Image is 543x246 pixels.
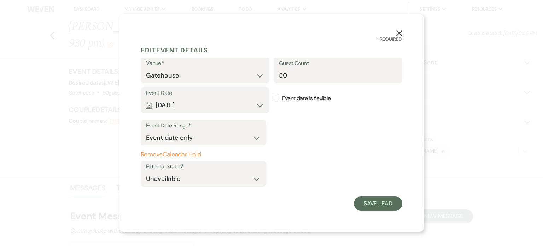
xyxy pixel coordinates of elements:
label: Venue* [146,58,264,69]
button: Save Lead [354,196,402,211]
button: [DATE] [146,98,264,112]
h5: Edit Event Details [141,45,402,56]
button: RemoveCalendar Hold [141,151,266,158]
label: Event Date Range* [146,121,261,131]
h3: * Required [141,35,402,43]
label: Event Date [146,88,264,98]
label: External Status* [146,162,261,172]
label: Guest Count [279,58,397,69]
label: Event date is flexible [274,87,402,110]
input: Event date is flexible [274,96,279,101]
